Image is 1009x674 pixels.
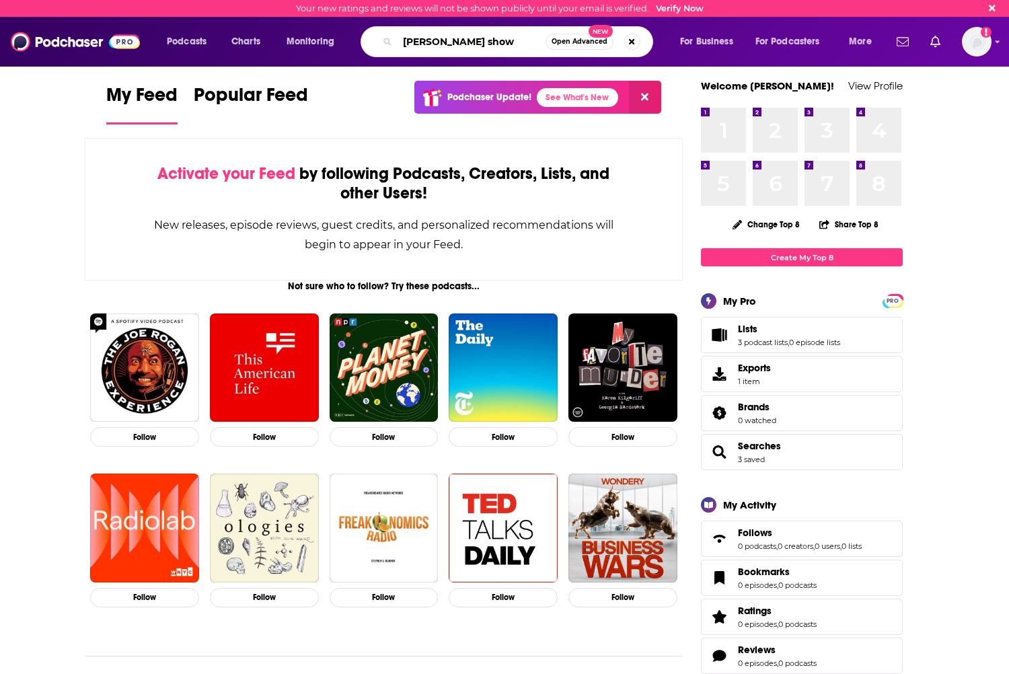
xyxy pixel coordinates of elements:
span: , [813,541,815,551]
span: For Business [680,32,733,51]
button: Follow [568,588,677,607]
span: New [589,25,613,38]
a: Bookmarks [738,566,817,578]
span: Exports [738,362,771,374]
a: Show notifications dropdown [925,30,946,53]
a: PRO [885,295,901,305]
input: Search podcasts, credits, & more... [398,31,546,52]
div: New releases, episode reviews, guest credits, and personalized recommendations will begin to appe... [153,215,615,254]
span: 1 item [738,377,771,386]
span: Reviews [701,638,903,674]
span: , [777,659,778,668]
span: Follows [738,527,772,539]
a: Brands [738,401,776,413]
img: Freakonomics Radio [330,474,439,583]
span: , [840,541,842,551]
span: Reviews [738,644,776,656]
div: Not sure who to follow? Try these podcasts... [85,280,683,292]
a: Reviews [738,644,817,656]
button: Change Top 8 [724,216,808,233]
button: Follow [568,427,677,447]
a: View Profile [848,79,903,92]
button: Share Top 8 [819,211,879,237]
span: Exports [706,365,733,383]
span: Logged in as charlottestone [962,27,992,57]
a: Exports [701,356,903,392]
a: Brands [706,404,733,422]
span: Follows [701,521,903,557]
span: For Podcasters [755,32,820,51]
a: Follows [738,527,862,539]
span: , [777,581,778,590]
span: Lists [738,323,757,335]
a: Follows [706,529,733,548]
a: 0 watched [738,416,776,425]
a: 0 podcasts [738,541,776,551]
img: This American Life [210,313,319,422]
a: Show notifications dropdown [891,30,914,53]
button: open menu [747,31,839,52]
a: 0 creators [778,541,813,551]
img: User Profile [962,27,992,57]
span: Charts [231,32,260,51]
a: Business Wars [568,474,677,583]
img: Ologies with Alie Ward [210,474,319,583]
img: The Joe Rogan Experience [90,313,199,422]
span: , [777,620,778,629]
a: 0 lists [842,541,862,551]
button: open menu [839,31,889,52]
span: Searches [701,434,903,470]
a: Searches [706,443,733,461]
a: Radiolab [90,474,199,583]
button: Follow [210,588,319,607]
button: Open AdvancedNew [546,34,613,50]
button: Follow [90,588,199,607]
a: Reviews [706,646,733,665]
svg: Email not verified [981,27,992,38]
div: Your new ratings and reviews will not be shown publicly until your email is verified. [296,3,704,13]
span: Ratings [701,599,903,635]
span: Brands [738,401,770,413]
button: Follow [449,427,558,447]
a: 0 episodes [738,620,777,629]
span: Open Advanced [552,38,607,45]
button: Show profile menu [962,27,992,57]
a: Charts [223,31,268,52]
img: TED Talks Daily [449,474,558,583]
span: More [849,32,872,51]
span: Monitoring [287,32,334,51]
span: Bookmarks [701,560,903,596]
img: Podchaser - Follow, Share and Rate Podcasts [11,29,140,54]
a: Lists [706,326,733,344]
a: The Daily [449,313,558,422]
img: My Favorite Murder with Karen Kilgariff and Georgia Hardstark [568,313,677,422]
a: 0 users [815,541,840,551]
span: My Feed [106,83,178,114]
a: 0 podcasts [778,659,817,668]
button: open menu [277,31,352,52]
p: Podchaser Update! [447,91,531,103]
a: 0 episode lists [789,338,840,347]
a: Lists [738,323,840,335]
span: Lists [701,317,903,353]
a: 0 episodes [738,581,777,590]
a: 0 podcasts [778,620,817,629]
a: 3 saved [738,455,765,464]
span: Popular Feed [194,83,308,114]
span: Podcasts [167,32,207,51]
a: 3 podcast lists [738,338,788,347]
a: Searches [738,440,781,452]
span: , [788,338,789,347]
span: Brands [701,395,903,431]
img: Planet Money [330,313,439,422]
button: Follow [90,427,199,447]
button: Follow [210,427,319,447]
a: See What's New [537,88,618,107]
button: Follow [330,588,439,607]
